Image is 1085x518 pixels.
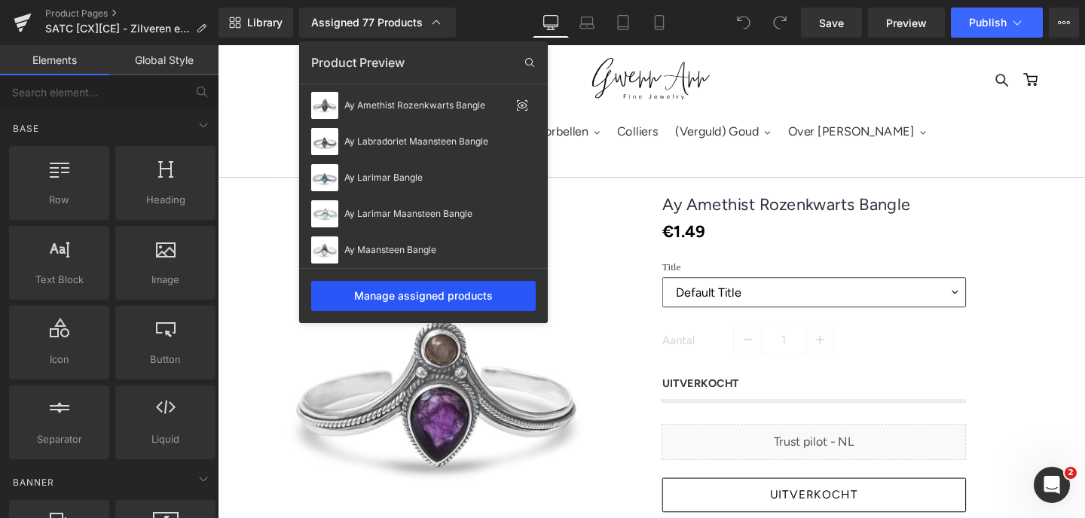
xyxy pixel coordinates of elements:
[473,81,589,103] button: (Verguld) Goud
[167,83,206,99] span: Ringen
[160,81,227,103] button: Ringen
[14,272,105,288] span: Text Block
[533,8,569,38] a: Desktop
[420,83,463,99] span: Colliers
[237,83,303,99] span: Armbanden
[868,8,945,38] a: Preview
[344,245,510,255] div: Ay Maansteen Bangle
[344,100,510,111] div: Ay Amethist Rozenkwarts Bangle
[951,8,1043,38] button: Publish
[467,183,512,209] span: €1.49
[467,157,728,178] a: Ay Amethist Rozenkwarts Bangle
[334,83,390,99] span: Oorbellen
[344,209,510,219] div: Ay Larimar Maansteen Bangle
[600,83,732,99] span: Over [PERSON_NAME]
[311,15,444,30] div: Assigned 77 Products
[481,83,569,99] span: (Verguld) Goud
[14,431,105,447] span: Separator
[886,15,927,31] span: Preview
[344,172,510,183] div: Ay Larimar Bangle
[14,192,105,208] span: Row
[969,17,1007,29] span: Publish
[388,8,524,62] img: Gwenn Ann Fine Jewelry NL
[45,8,219,20] a: Product Pages
[311,281,536,311] div: Manage assigned products
[569,8,605,38] a: Laptop
[592,81,753,103] button: Over [PERSON_NAME]
[467,347,787,364] div: UITVERKOCHT
[1065,467,1077,479] span: 2
[729,8,759,38] button: Undo
[247,16,283,29] span: Library
[1049,8,1079,38] button: More
[641,8,677,38] a: Mobile
[467,455,787,491] button: uitverkocht
[1034,467,1070,503] iframe: Intercom live chat
[765,8,795,38] button: Redo
[120,431,211,447] span: Liquid
[14,352,105,367] span: Icon
[45,23,190,35] span: SATC [CX][CE] - Zilveren edelsteen armbanden
[229,81,323,103] button: Armbanden
[109,45,219,75] a: Global Style
[819,15,844,31] span: Save
[219,8,293,38] a: New Library
[11,121,41,136] span: Base
[605,8,641,38] a: Tablet
[120,192,211,208] span: Heading
[580,465,673,480] span: uitverkocht
[326,81,410,103] button: Oorbellen
[299,50,548,75] div: Product Preview
[120,272,211,288] span: Image
[467,303,542,317] label: Aantal
[11,475,56,489] span: Banner
[120,352,211,367] span: Button
[344,136,510,147] div: Ay Labradoriet Maansteen Bangle
[467,227,893,244] label: Title
[412,81,470,103] a: Colliers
